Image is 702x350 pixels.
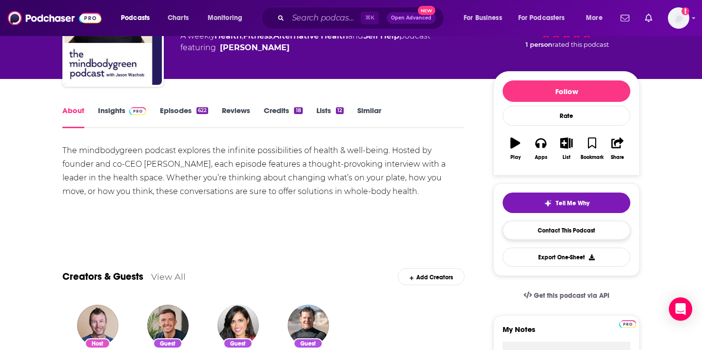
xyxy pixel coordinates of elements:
[552,41,609,48] span: rated this podcast
[556,199,589,207] span: Tell Me Why
[161,10,195,26] a: Charts
[8,9,101,27] img: Podchaser - Follow, Share and Rate Podcasts
[336,107,344,114] div: 12
[611,155,624,160] div: Share
[586,11,603,25] span: More
[180,42,430,54] span: featuring
[208,11,242,25] span: Monitoring
[168,11,189,25] span: Charts
[617,10,633,26] a: Show notifications dropdown
[62,144,465,198] div: The mindbodygreen podcast explores the infinite possibilities of health & well-being. Hosted by f...
[223,338,253,349] div: Guest
[464,11,502,25] span: For Business
[316,106,344,128] a: Lists12
[544,199,552,207] img: tell me why sparkle
[271,7,453,29] div: Search podcasts, credits, & more...
[503,193,630,213] button: tell me why sparkleTell Me Why
[503,80,630,102] button: Follow
[668,7,689,29] img: User Profile
[160,106,208,128] a: Episodes622
[220,42,290,54] a: Jason Wachob
[264,106,302,128] a: Credits18
[387,12,436,24] button: Open AdvancedNew
[563,155,570,160] div: List
[121,11,150,25] span: Podcasts
[510,155,521,160] div: Play
[114,10,162,26] button: open menu
[554,131,579,166] button: List
[98,106,146,128] a: InsightsPodchaser Pro
[129,107,146,115] img: Podchaser Pro
[294,107,302,114] div: 18
[457,10,514,26] button: open menu
[682,7,689,15] svg: Add a profile image
[619,319,636,328] a: Pro website
[288,10,361,26] input: Search podcasts, credits, & more...
[62,106,84,128] a: About
[217,305,259,346] img: Dr. Sue Varma
[62,271,143,283] a: Creators & Guests
[503,221,630,240] a: Contact This Podcast
[668,7,689,29] span: Logged in as autumncomm
[293,338,323,349] div: Guest
[503,131,528,166] button: Play
[641,10,656,26] a: Show notifications dropdown
[526,41,552,48] span: 1 person
[668,7,689,29] button: Show profile menu
[503,325,630,342] label: My Notes
[605,131,630,166] button: Share
[528,131,553,166] button: Apps
[391,16,431,20] span: Open Advanced
[153,338,182,349] div: Guest
[77,305,118,346] img: Jason Wachob
[196,107,208,114] div: 622
[579,131,604,166] button: Bookmark
[147,305,189,346] img: TJ Power
[581,155,604,160] div: Bookmark
[579,10,615,26] button: open menu
[222,106,250,128] a: Reviews
[418,6,435,15] span: New
[201,10,255,26] button: open menu
[534,292,609,300] span: Get this podcast via API
[516,284,617,308] a: Get this podcast via API
[503,248,630,267] button: Export One-Sheet
[512,10,579,26] button: open menu
[619,320,636,328] img: Podchaser Pro
[85,338,110,349] div: Host
[535,155,547,160] div: Apps
[361,12,379,24] span: ⌘ K
[180,30,430,54] div: A weekly podcast
[503,106,630,126] div: Rate
[669,297,692,321] div: Open Intercom Messenger
[288,305,329,346] img: Dr. Chad Nelsen
[398,268,465,285] div: Add Creators
[357,106,381,128] a: Similar
[151,272,186,282] a: View All
[518,11,565,25] span: For Podcasters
